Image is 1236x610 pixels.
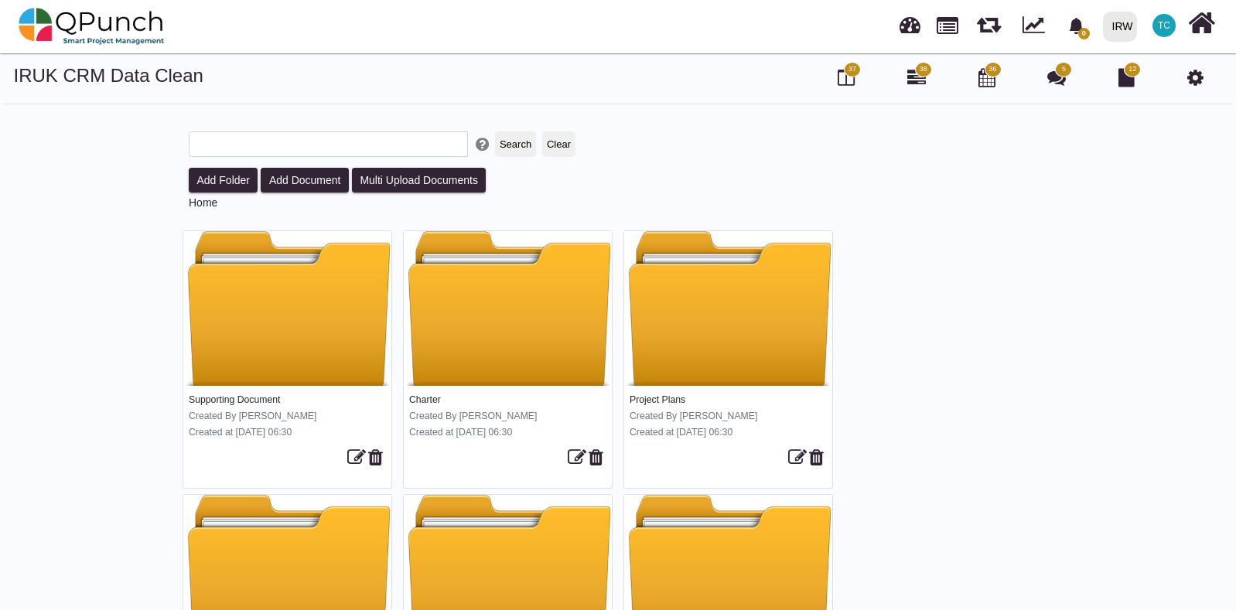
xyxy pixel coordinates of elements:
[189,411,316,421] small: Created By [PERSON_NAME]
[1096,1,1143,52] a: IRW
[977,8,1001,33] span: Releases
[476,137,489,152] i: Document Library
[542,131,575,158] button: Clear
[189,427,292,438] small: Created at [DATE] 06:30
[368,448,383,466] i: Delete
[189,168,258,193] button: Add Folder
[177,230,398,489] div: Supporting Document
[409,394,441,405] small: Charter
[809,448,824,466] i: Delete
[630,411,757,421] small: Created By [PERSON_NAME]
[1078,28,1090,39] span: 0
[495,131,536,158] button: Search
[19,3,165,49] img: qpunch-sp.fa6292f.png
[630,427,732,438] small: Created at [DATE] 06:30
[1188,9,1215,38] i: Home
[848,64,856,75] span: 37
[630,394,685,405] small: Project Plans
[1143,1,1185,50] a: TC
[838,68,855,87] i: Board
[1158,21,1170,30] span: TC
[589,448,603,466] i: Delete
[1118,68,1135,87] i: Document Library
[189,195,217,211] li: Home
[398,230,618,489] div: Charter
[1063,12,1090,39] div: Notification
[1112,13,1133,40] div: IRW
[1047,68,1066,87] i: Punch Discussion
[409,411,537,421] small: Created By [PERSON_NAME]
[978,68,995,87] i: Calendar
[409,427,512,438] small: Created at [DATE] 06:30
[14,65,203,86] a: IRUK CRM Data Clean
[618,230,838,489] div: Project Plans
[907,74,926,87] a: 38
[1015,1,1059,52] div: Dynamic Report
[1059,1,1097,49] a: bell fill0
[1062,64,1066,75] span: 5
[920,64,927,75] span: 38
[1152,14,1176,37] span: Tayyib Choudhury
[261,168,349,193] button: Add Document
[937,10,958,34] span: Projects
[352,168,487,193] button: Multi Upload Documents
[1068,18,1084,34] svg: bell fill
[1128,64,1136,75] span: 12
[568,448,586,466] i: Edit
[900,9,920,32] span: Dashboard
[189,394,281,405] small: Supporting Document
[788,448,807,466] i: Edit
[989,64,997,75] span: 36
[907,68,926,87] i: Gantt
[347,448,366,466] i: Edit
